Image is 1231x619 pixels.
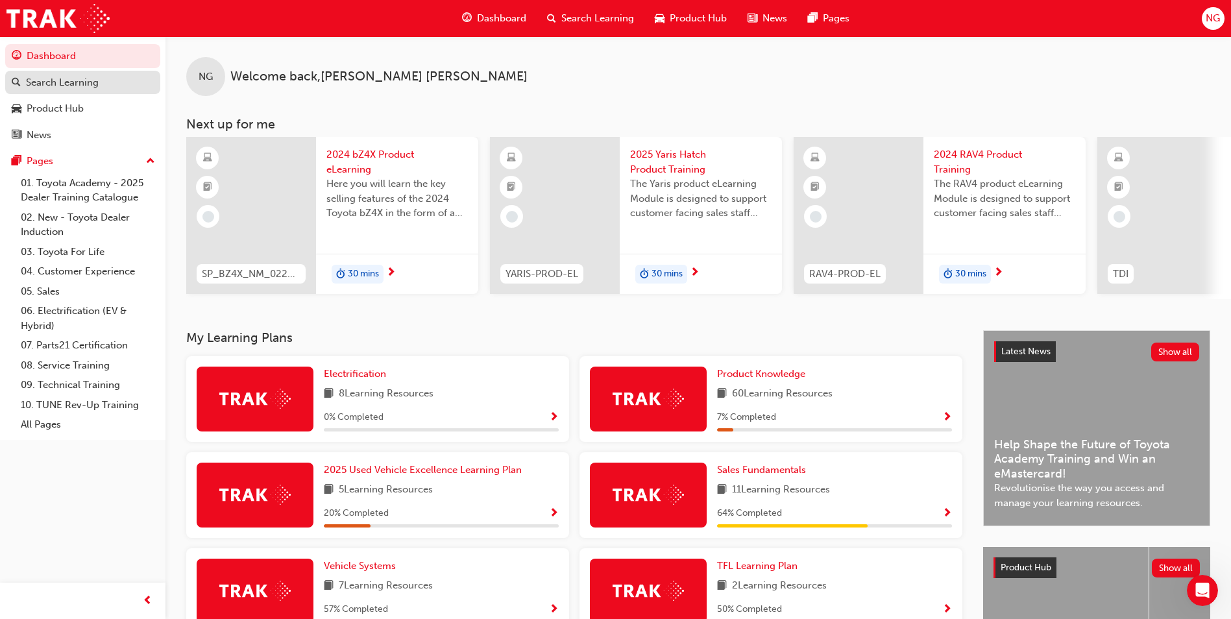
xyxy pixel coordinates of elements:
[823,11,849,26] span: Pages
[549,601,559,618] button: Show Progress
[203,150,212,167] span: learningResourceType_ELEARNING-icon
[326,147,468,176] span: 2024 bZ4X Product eLearning
[12,130,21,141] span: news-icon
[993,267,1003,279] span: next-icon
[934,176,1075,221] span: The RAV4 product eLearning Module is designed to support customer facing sales staff with introdu...
[549,604,559,616] span: Show Progress
[1113,267,1128,282] span: TDI
[1206,11,1220,26] span: NG
[1001,346,1051,357] span: Latest News
[955,267,986,282] span: 30 mins
[811,150,820,167] span: learningResourceType_ELEARNING-icon
[16,242,160,262] a: 03. Toyota For Life
[942,604,952,616] span: Show Progress
[324,578,334,594] span: book-icon
[798,5,860,32] a: pages-iconPages
[16,415,160,435] a: All Pages
[983,330,1210,526] a: Latest NewsShow allHelp Shape the Future of Toyota Academy Training and Win an eMastercard!Revolu...
[942,508,952,520] span: Show Progress
[324,386,334,402] span: book-icon
[186,137,478,294] a: SP_BZ4X_NM_0224_EL012024 bZ4X Product eLearningHere you will learn the key selling features of th...
[5,149,160,173] button: Pages
[219,581,291,601] img: Trak
[202,211,214,223] span: learningRecordVerb_NONE-icon
[219,485,291,505] img: Trak
[230,69,528,84] span: Welcome back , [PERSON_NAME] [PERSON_NAME]
[12,103,21,115] span: car-icon
[613,389,684,409] img: Trak
[942,505,952,522] button: Show Progress
[16,261,160,282] a: 04. Customer Experience
[613,485,684,505] img: Trak
[146,153,155,170] span: up-icon
[655,10,664,27] span: car-icon
[324,560,396,572] span: Vehicle Systems
[5,97,160,121] a: Product Hub
[16,301,160,335] a: 06. Electrification (EV & Hybrid)
[732,482,830,498] span: 11 Learning Resources
[199,69,213,84] span: NG
[640,266,649,283] span: duration-icon
[27,101,84,116] div: Product Hub
[324,482,334,498] span: book-icon
[16,356,160,376] a: 08. Service Training
[717,367,811,382] a: Product Knowledge
[942,601,952,618] button: Show Progress
[219,389,291,409] img: Trak
[1114,150,1123,167] span: learningResourceType_ELEARNING-icon
[5,44,160,68] a: Dashboard
[507,179,516,196] span: booktick-icon
[462,10,472,27] span: guage-icon
[324,463,527,478] a: 2025 Used Vehicle Excellence Learning Plan
[748,10,757,27] span: news-icon
[549,505,559,522] button: Show Progress
[326,176,468,221] span: Here you will learn the key selling features of the 2024 Toyota bZ4X in the form of a virtual 6-p...
[6,4,110,33] img: Trak
[336,266,345,283] span: duration-icon
[717,602,782,617] span: 50 % Completed
[12,77,21,89] span: search-icon
[942,412,952,424] span: Show Progress
[732,386,833,402] span: 60 Learning Resources
[717,506,782,521] span: 64 % Completed
[1202,7,1225,30] button: NG
[16,173,160,208] a: 01. Toyota Academy - 2025 Dealer Training Catalogue
[613,581,684,601] img: Trak
[994,437,1199,481] span: Help Shape the Future of Toyota Academy Training and Win an eMastercard!
[810,211,822,223] span: learningRecordVerb_NONE-icon
[12,156,21,167] span: pages-icon
[1001,562,1051,573] span: Product Hub
[339,386,433,402] span: 8 Learning Resources
[490,137,782,294] a: YARIS-PROD-EL2025 Yaris Hatch Product TrainingThe Yaris product eLearning Module is designed to s...
[994,481,1199,510] span: Revolutionise the way you access and manage your learning resources.
[477,11,526,26] span: Dashboard
[12,51,21,62] span: guage-icon
[386,267,396,279] span: next-icon
[644,5,737,32] a: car-iconProduct Hub
[27,154,53,169] div: Pages
[717,559,803,574] a: TFL Learning Plan
[732,578,827,594] span: 2 Learning Resources
[348,267,379,282] span: 30 mins
[993,557,1200,578] a: Product HubShow all
[1152,559,1201,577] button: Show all
[630,176,772,221] span: The Yaris product eLearning Module is designed to support customer facing sales staff with introd...
[652,267,683,282] span: 30 mins
[717,463,811,478] a: Sales Fundamentals
[549,412,559,424] span: Show Progress
[16,282,160,302] a: 05. Sales
[339,578,433,594] span: 7 Learning Resources
[5,42,160,149] button: DashboardSearch LearningProduct HubNews
[717,464,806,476] span: Sales Fundamentals
[324,559,401,574] a: Vehicle Systems
[324,367,391,382] a: Electrification
[1114,211,1125,223] span: learningRecordVerb_NONE-icon
[561,11,634,26] span: Search Learning
[549,409,559,426] button: Show Progress
[670,11,727,26] span: Product Hub
[165,117,1231,132] h3: Next up for me
[794,137,1086,294] a: RAV4-PROD-EL2024 RAV4 Product TrainingThe RAV4 product eLearning Module is designed to support cu...
[944,266,953,283] span: duration-icon
[506,211,518,223] span: learningRecordVerb_NONE-icon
